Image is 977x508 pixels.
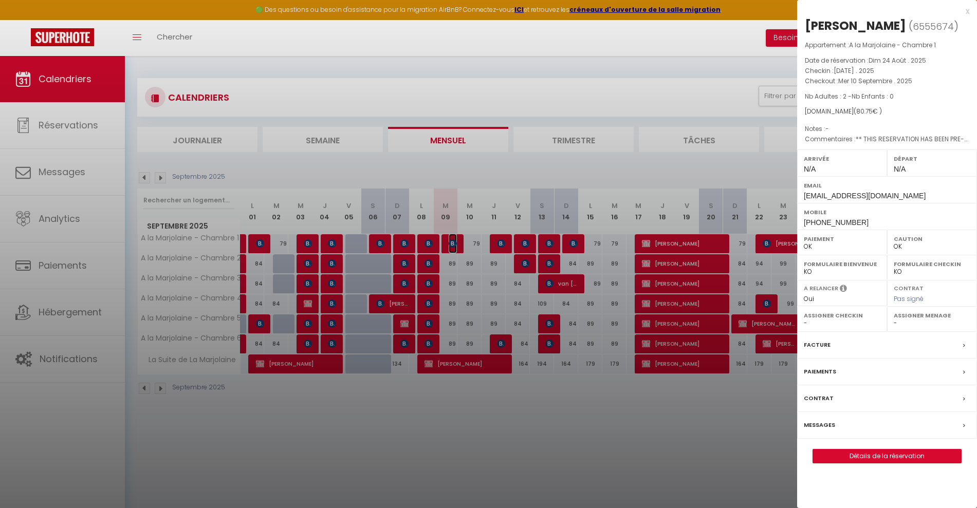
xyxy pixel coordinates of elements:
span: Nb Adultes : 2 - [805,92,894,101]
label: Formulaire Bienvenue [804,259,880,269]
div: [DOMAIN_NAME] [805,107,969,117]
span: 80.75 [856,107,873,116]
span: N/A [804,165,816,173]
label: Assigner Menage [894,310,970,321]
label: Départ [894,154,970,164]
label: Paiements [804,366,836,377]
label: Arrivée [804,154,880,164]
button: Ouvrir le widget de chat LiveChat [8,4,39,35]
span: Mer 10 Septembre . 2025 [838,77,912,85]
i: Sélectionner OUI si vous souhaiter envoyer les séquences de messages post-checkout [840,284,847,295]
label: Email [804,180,970,191]
label: Messages [804,420,835,430]
span: ( € ) [854,107,882,116]
p: Checkin : [805,66,969,76]
p: Date de réservation : [805,55,969,66]
button: Détails de la réservation [813,449,962,463]
label: Facture [804,340,831,350]
label: A relancer [804,284,838,293]
label: Paiement [804,234,880,244]
p: Appartement : [805,40,969,50]
span: ( ) [909,19,958,33]
span: A la Marjolaine - Chambre 1 [849,41,936,49]
label: Caution [894,234,970,244]
label: Contrat [804,393,834,404]
label: Assigner Checkin [804,310,880,321]
p: Checkout : [805,76,969,86]
span: [DATE] . 2025 [834,66,874,75]
label: Mobile [804,207,970,217]
p: Notes : [805,124,969,134]
label: Formulaire Checkin [894,259,970,269]
div: x [797,5,969,17]
a: Détails de la réservation [813,449,961,463]
span: Nb Enfants : 0 [852,92,894,101]
span: [PHONE_NUMBER] [804,218,869,227]
span: Pas signé [894,294,924,303]
label: Contrat [894,284,924,291]
div: [PERSON_NAME] [805,17,906,34]
span: 6555674 [913,20,954,33]
p: Commentaires : [805,134,969,144]
span: Dim 24 Août . 2025 [869,56,926,65]
span: [EMAIL_ADDRESS][DOMAIN_NAME] [804,192,926,200]
span: N/A [894,165,906,173]
span: - [825,124,829,133]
